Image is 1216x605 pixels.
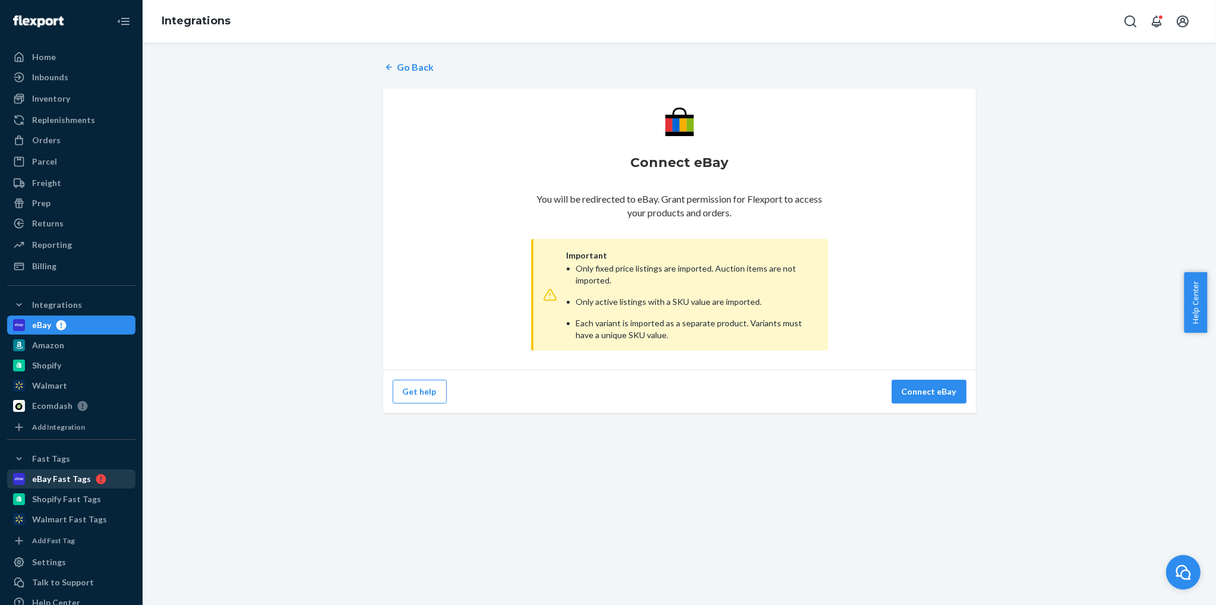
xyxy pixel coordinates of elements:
a: Parcel [7,152,135,171]
button: Fast Tags [7,449,135,468]
a: Walmart Fast Tags [7,510,135,529]
a: eBay Fast Tags [7,469,135,489]
div: Shopify Fast Tags [32,493,101,505]
button: Close Navigation [112,10,135,33]
p: You will be redirected to eBay. Grant permission for Flexport to access your products and orders. [531,193,828,220]
button: Help Center [1184,272,1207,333]
a: Returns [7,214,135,233]
ol: breadcrumbs [152,4,240,39]
div: Add Fast Tag [32,535,75,546]
button: Open notifications [1145,10,1168,33]
a: Replenishments [7,111,135,130]
div: Walmart Fast Tags [32,513,107,525]
div: Fast Tags [32,453,70,465]
li: Only active listings with a SKU value are imported. [576,296,814,308]
div: Walmart [32,380,67,392]
p: Go Back [397,61,434,74]
div: Prep [32,197,50,209]
a: Orders [7,131,135,150]
div: Inventory [32,93,70,105]
button: Open account menu [1171,10,1195,33]
a: Inbounds [7,68,135,87]
a: Home [7,48,135,67]
a: Add Fast Tag [7,534,135,548]
a: Go Back [383,61,976,74]
a: Settings [7,553,135,572]
a: Ecomdash [7,396,135,415]
a: Inventory [7,89,135,108]
a: Freight [7,174,135,193]
div: eBay Fast Tags [32,473,91,485]
li: Each variant is imported as a separate product. Variants must have a unique SKU value. [576,317,814,341]
a: Shopify Fast Tags [7,490,135,509]
div: Inbounds [32,71,68,83]
div: Home [32,51,56,63]
div: eBay [32,319,51,331]
div: Amazon [32,339,64,351]
div: Settings [32,556,66,568]
div: Reporting [32,239,72,251]
button: Connect eBay [892,380,967,404]
a: eBay [7,316,135,335]
div: Returns [32,218,64,229]
h2: Connect eBay [531,153,828,172]
a: Walmart [7,376,135,395]
img: Flexport logo [13,15,64,27]
span: Important [567,248,814,263]
div: Parcel [32,156,57,168]
button: Open Search Box [1119,10,1142,33]
li: Only fixed price listings are imported. Auction items are not imported. [576,263,814,286]
a: Reporting [7,235,135,254]
div: Billing [32,260,56,272]
button: Integrations [7,295,135,314]
a: Prep [7,194,135,213]
div: Freight [32,177,61,189]
a: Integrations [162,14,230,27]
div: Talk to Support [32,576,94,588]
button: Get help [393,380,447,404]
a: Shopify [7,356,135,375]
div: Shopify [32,360,61,371]
a: Billing [7,257,135,276]
div: Ecomdash [32,400,72,412]
a: Amazon [7,336,135,355]
a: Add Integration [7,420,135,434]
a: Talk to Support [7,573,135,592]
div: Orders [32,134,61,146]
div: Integrations [32,299,82,311]
div: Add Integration [32,422,85,432]
div: Replenishments [32,114,95,126]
